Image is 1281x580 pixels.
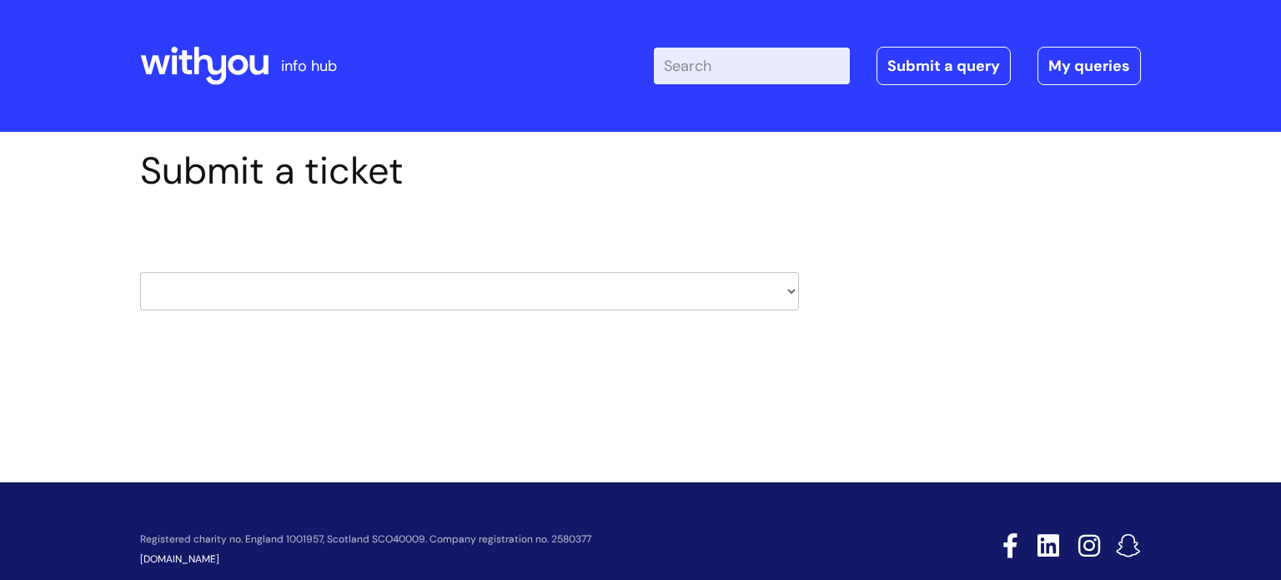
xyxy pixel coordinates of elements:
[140,534,884,545] p: Registered charity no. England 1001957, Scotland SCO40009. Company registration no. 2580377
[1037,47,1141,85] a: My queries
[140,552,219,566] a: [DOMAIN_NAME]
[877,47,1011,85] a: Submit a query
[281,53,337,79] p: info hub
[654,48,850,84] input: Search
[140,149,799,194] h1: Submit a ticket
